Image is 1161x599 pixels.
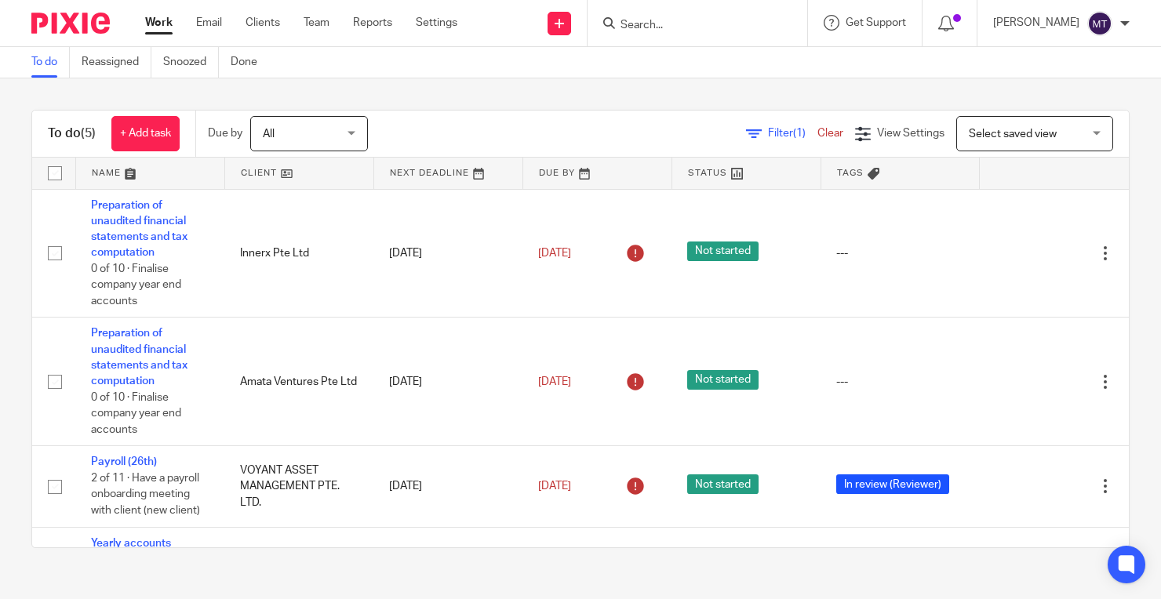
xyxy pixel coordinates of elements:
a: Settings [416,15,457,31]
a: Preparation of unaudited financial statements and tax computation [91,328,187,387]
a: Reassigned [82,47,151,78]
a: To do [31,47,70,78]
span: (1) [793,128,806,139]
td: VOYANT ASSET MANAGEMENT PTE. LTD. [224,446,373,527]
a: Email [196,15,222,31]
div: --- [836,245,963,261]
td: Innerx Pte Ltd [224,189,373,318]
span: 0 of 10 · Finalise company year end accounts [91,263,181,307]
h1: To do [48,125,96,142]
a: + Add task [111,116,180,151]
span: Select saved view [969,129,1057,140]
span: Filter [768,128,817,139]
span: Not started [687,370,759,390]
a: Preparation of unaudited financial statements and tax computation [91,200,187,259]
a: Clear [817,128,843,139]
span: Not started [687,474,759,494]
span: 2 of 11 · Have a payroll onboarding meeting with client (new client) [91,473,200,516]
a: Clients [246,15,280,31]
a: Reports [353,15,392,31]
span: Not started [687,241,759,261]
span: [DATE] [538,248,571,259]
a: Team [304,15,329,31]
span: 0 of 10 · Finalise company year end accounts [91,392,181,435]
div: --- [836,374,963,390]
a: Done [231,47,269,78]
input: Search [619,19,760,33]
a: Work [145,15,173,31]
img: Pixie [31,13,110,34]
td: [DATE] [373,527,522,591]
span: [DATE] [538,481,571,492]
a: Yearly accounts [91,538,171,549]
td: [DATE] [373,189,522,318]
span: [DATE] [538,376,571,387]
td: Amata Ventures Pte Ltd [224,318,373,446]
p: Due by [208,125,242,141]
span: All [263,129,275,140]
span: In review (Reviewer) [836,474,949,494]
img: svg%3E [1087,11,1112,36]
p: [PERSON_NAME] [993,15,1079,31]
td: [DATE] [373,446,522,527]
span: Get Support [846,17,906,28]
span: View Settings [877,128,944,139]
td: Amata Ventures Pte Ltd [224,527,373,591]
a: Payroll (26th) [91,456,157,467]
span: Tags [837,169,864,177]
td: [DATE] [373,318,522,446]
a: Snoozed [163,47,219,78]
span: (5) [81,127,96,140]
